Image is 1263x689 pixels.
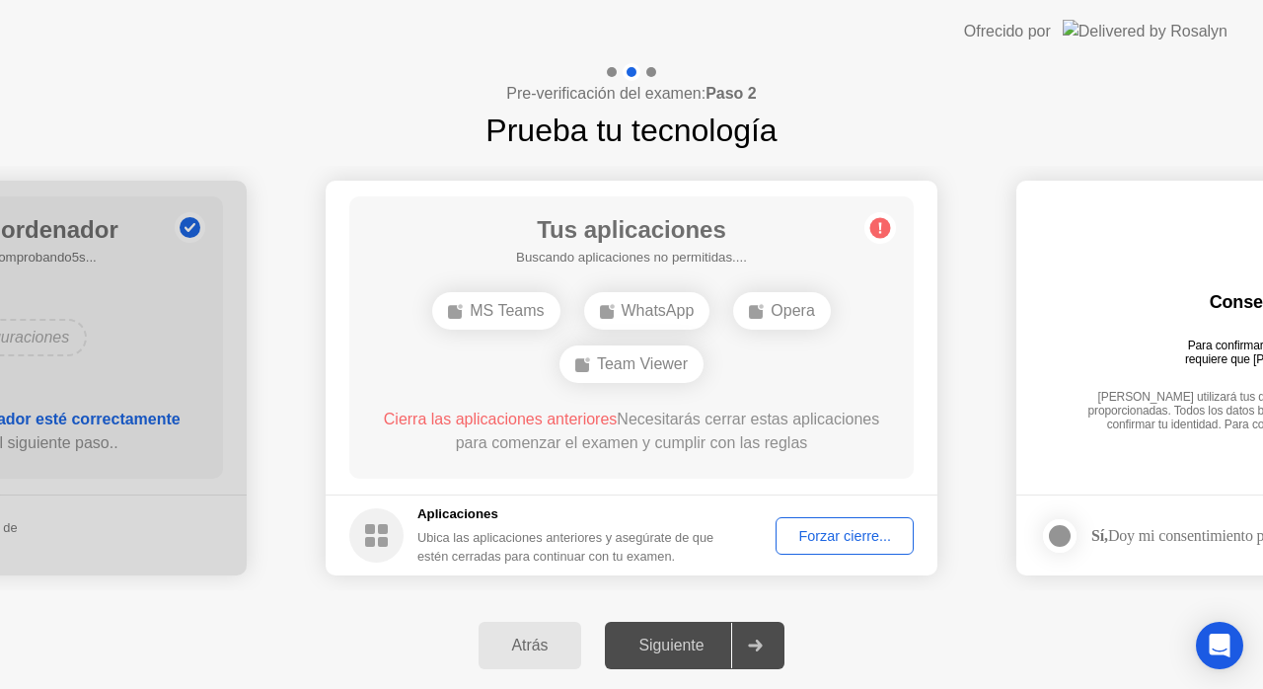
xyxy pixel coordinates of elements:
[611,637,731,654] div: Siguiente
[733,292,830,330] div: Opera
[1196,622,1243,669] div: Open Intercom Messenger
[964,20,1051,43] div: Ofrecido por
[432,292,559,330] div: MS Teams
[378,408,886,455] div: Necesitarás cerrar estas aplicaciones para comenzar el examen y cumplir con las reglas
[584,292,710,330] div: WhatsApp
[706,85,757,102] b: Paso 2
[1091,527,1108,544] strong: Sí,
[559,345,704,383] div: Team Viewer
[484,637,576,654] div: Atrás
[605,622,784,669] button: Siguiente
[417,504,716,524] h5: Aplicaciones
[782,528,907,544] div: Forzar cierre...
[485,107,777,154] h1: Prueba tu tecnología
[417,528,716,566] div: Ubica las aplicaciones anteriores y asegúrate de que estén cerradas para continuar con tu examen.
[516,212,747,248] h1: Tus aplicaciones
[384,411,618,427] span: Cierra las aplicaciones anteriores
[479,622,582,669] button: Atrás
[516,248,747,268] h5: Buscando aplicaciones no permitidas....
[1063,20,1227,42] img: Delivered by Rosalyn
[506,82,756,106] h4: Pre-verificación del examen:
[776,517,914,555] button: Forzar cierre...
